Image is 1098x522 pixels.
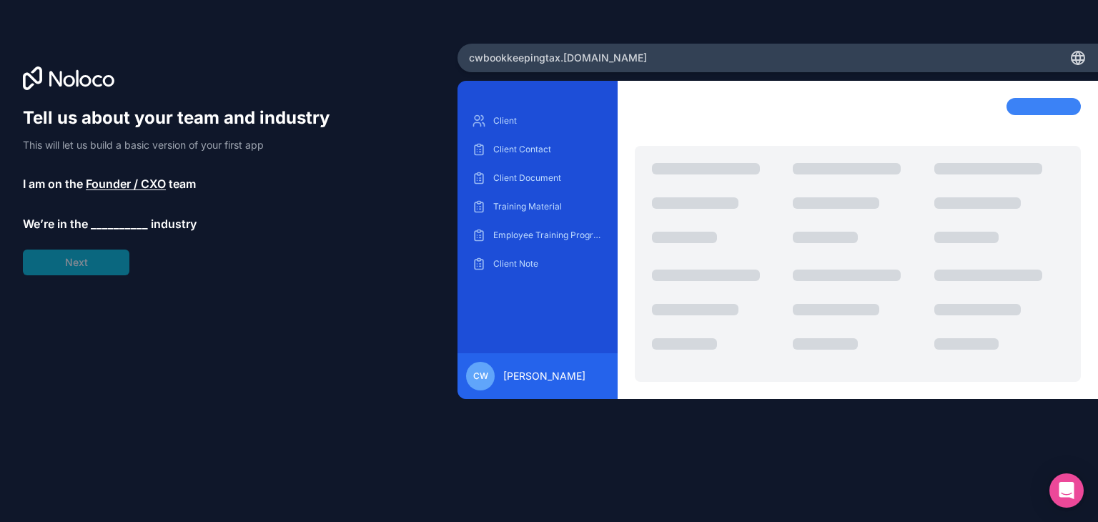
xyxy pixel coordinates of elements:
h1: Tell us about your team and industry [23,107,343,129]
span: CW [473,370,488,382]
span: I am on the [23,175,83,192]
span: __________ [91,215,148,232]
p: This will let us build a basic version of your first app [23,138,343,152]
p: Client [493,115,603,127]
div: Open Intercom Messenger [1049,473,1084,508]
p: Client Contact [493,144,603,155]
span: cwbookkeepingtax .[DOMAIN_NAME] [469,51,647,65]
span: industry [151,215,197,232]
span: We’re in the [23,215,88,232]
span: team [169,175,196,192]
div: scrollable content [469,109,606,342]
span: [PERSON_NAME] [503,369,585,383]
p: Client Note [493,258,603,270]
span: Founder / CXO [86,175,166,192]
p: Training Material [493,201,603,212]
p: Client Document [493,172,603,184]
p: Employee Training Progress [493,230,603,241]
